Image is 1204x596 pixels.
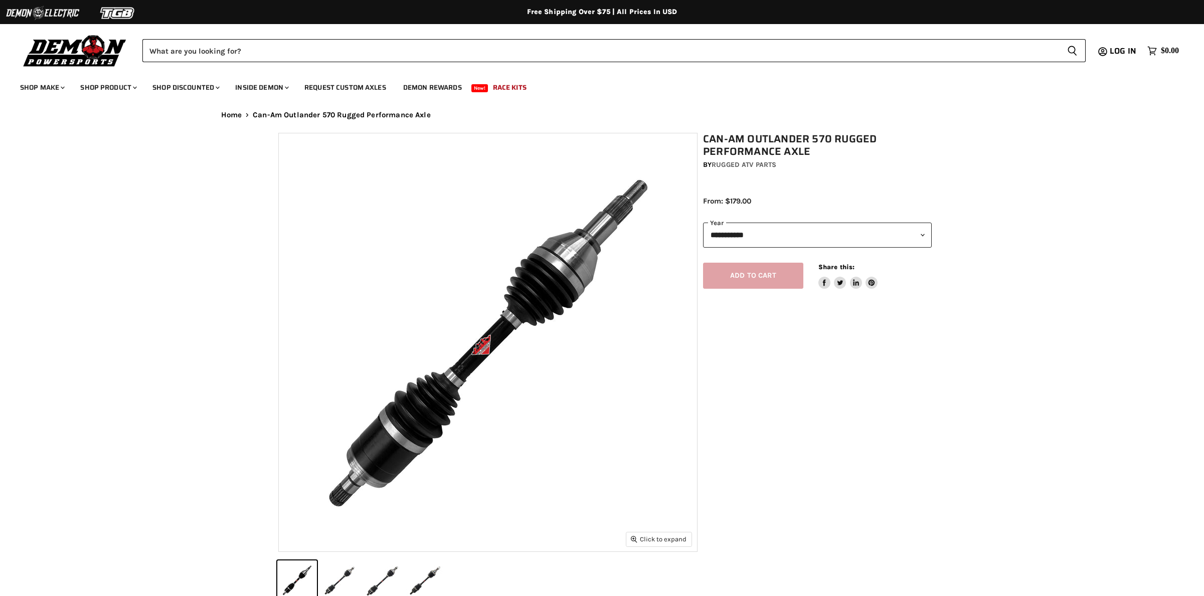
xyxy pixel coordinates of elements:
a: Home [221,111,242,119]
a: Log in [1105,47,1142,56]
img: Demon Powersports [20,33,130,68]
a: Shop Discounted [145,77,226,98]
a: Request Custom Axles [297,77,394,98]
a: Shop Product [73,77,143,98]
a: $0.00 [1142,44,1184,58]
span: From: $179.00 [703,196,751,206]
input: Search [142,39,1059,62]
span: Log in [1110,45,1136,57]
div: Free Shipping Over $75 | All Prices In USD [201,8,1003,17]
span: New! [471,84,488,92]
a: Inside Demon [228,77,295,98]
h1: Can-Am Outlander 570 Rugged Performance Axle [703,133,932,158]
img: TGB Logo 2 [80,4,155,23]
div: by [703,159,932,170]
a: Race Kits [485,77,534,98]
aside: Share this: [818,263,878,289]
a: Rugged ATV Parts [712,160,776,169]
span: Share this: [818,263,854,271]
ul: Main menu [13,73,1176,98]
span: Can-Am Outlander 570 Rugged Performance Axle [253,111,431,119]
select: year [703,223,932,247]
a: Demon Rewards [396,77,469,98]
span: $0.00 [1161,46,1179,56]
img: Demon Electric Logo 2 [5,4,80,23]
form: Product [142,39,1086,62]
button: Click to expand [626,532,692,546]
a: Shop Make [13,77,71,98]
button: Search [1059,39,1086,62]
img: Can-Am Outlander 570 Rugged Performance Axle [279,133,697,551]
span: Click to expand [631,535,686,543]
nav: Breadcrumbs [201,111,1003,119]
